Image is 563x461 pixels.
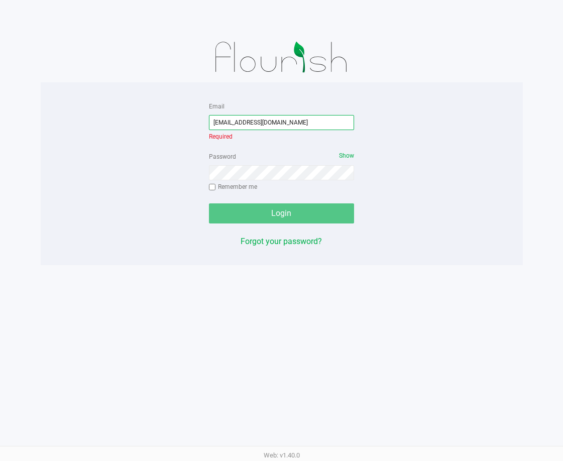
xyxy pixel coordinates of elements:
button: Forgot your password? [241,236,322,248]
span: Web: v1.40.0 [264,451,300,459]
input: Remember me [209,184,216,191]
label: Email [209,102,224,111]
span: Show [339,152,354,159]
label: Remember me [209,182,257,191]
label: Password [209,152,236,161]
span: Required [209,133,233,140]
